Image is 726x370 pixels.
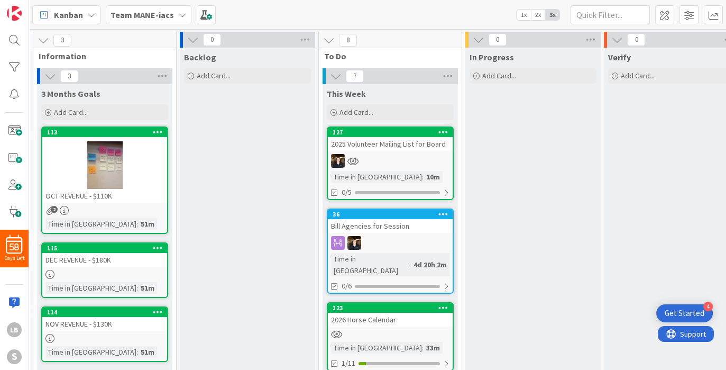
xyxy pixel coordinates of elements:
div: 114 [47,309,167,316]
div: 51m [138,346,157,358]
span: Backlog [184,52,216,62]
div: 33m [424,342,443,354]
span: Add Card... [621,71,655,80]
span: 0/6 [342,281,352,292]
span: 0 [203,33,221,46]
span: 0/5 [342,187,352,198]
div: Bill Agencies for Session [328,219,453,233]
div: 4d 20h 2m [411,259,449,270]
span: : [422,342,424,354]
span: : [422,171,424,183]
div: 123 [333,304,453,312]
div: S [7,349,22,364]
div: Time in [GEOGRAPHIC_DATA] [331,253,409,276]
span: 8 [339,34,357,47]
span: Add Card... [339,107,373,117]
img: KS [331,154,345,168]
div: 1272025 Volunteer Mailing List for Board [328,128,453,151]
span: Verify [608,52,631,62]
div: 2025 Volunteer Mailing List for Board [328,137,453,151]
span: 7 [346,70,364,83]
div: NOV REVENUE - $130K [42,317,167,331]
span: 58 [10,243,19,251]
b: Team MANE-iacs [111,10,174,20]
div: 113OCT REVENUE - $110K [42,128,167,203]
span: 1/11 [342,358,355,369]
div: Time in [GEOGRAPHIC_DATA] [45,282,136,294]
div: 115 [47,245,167,252]
div: 114NOV REVENUE - $130K [42,308,167,331]
div: Get Started [665,308,704,319]
div: Open Get Started checklist, remaining modules: 4 [656,304,713,322]
div: 123 [328,303,453,313]
span: 3x [545,10,559,20]
div: 1232026 Horse Calendar [328,303,453,327]
div: 51m [138,282,157,294]
input: Quick Filter... [571,5,650,24]
div: 127 [333,129,453,136]
div: 127 [328,128,453,137]
div: 36Bill Agencies for Session [328,210,453,233]
span: 3 [53,34,71,47]
div: Time in [GEOGRAPHIC_DATA] [45,218,136,230]
img: KS [347,236,361,250]
div: Time in [GEOGRAPHIC_DATA] [45,346,136,358]
span: Add Card... [482,71,516,80]
span: 3 [60,70,78,83]
div: KS [328,236,453,250]
div: Time in [GEOGRAPHIC_DATA] [331,342,422,354]
div: 4 [703,302,713,311]
span: : [409,259,411,270]
span: This Week [327,88,366,99]
span: : [136,346,138,358]
span: : [136,218,138,230]
div: 113 [47,129,167,136]
div: 51m [138,218,157,230]
img: Visit kanbanzone.com [7,6,22,21]
div: LB [7,322,22,337]
span: 0 [627,33,645,46]
div: 113 [42,128,167,137]
span: In Progress [470,52,514,62]
div: KS [328,154,453,168]
div: 114 [42,308,167,317]
span: 2 [51,206,58,213]
span: Kanban [54,8,83,21]
span: Support [22,2,48,14]
span: 1x [517,10,531,20]
span: : [136,282,138,294]
span: Add Card... [54,107,88,117]
div: 36 [333,211,453,218]
div: 36 [328,210,453,219]
span: Add Card... [197,71,231,80]
div: Time in [GEOGRAPHIC_DATA] [331,171,422,183]
div: 115 [42,243,167,253]
span: Information [39,51,163,61]
div: DEC REVENUE - $180K [42,253,167,267]
span: 3 Months Goals [41,88,100,99]
span: 0 [489,33,507,46]
span: 2x [531,10,545,20]
div: 10m [424,171,443,183]
div: 115DEC REVENUE - $180K [42,243,167,267]
span: To Do [324,51,448,61]
div: OCT REVENUE - $110K [42,189,167,203]
div: 2026 Horse Calendar [328,313,453,327]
